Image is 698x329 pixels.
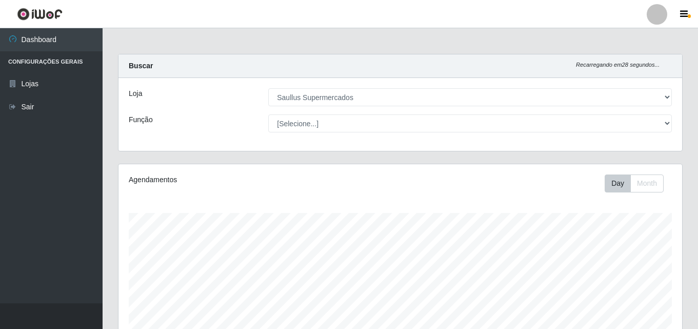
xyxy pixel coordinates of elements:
[576,62,660,68] i: Recarregando em 28 segundos...
[129,62,153,70] strong: Buscar
[605,175,631,192] button: Day
[129,175,346,185] div: Agendamentos
[17,8,63,21] img: CoreUI Logo
[605,175,664,192] div: First group
[129,114,153,125] label: Função
[129,88,142,99] label: Loja
[630,175,664,192] button: Month
[605,175,672,192] div: Toolbar with button groups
